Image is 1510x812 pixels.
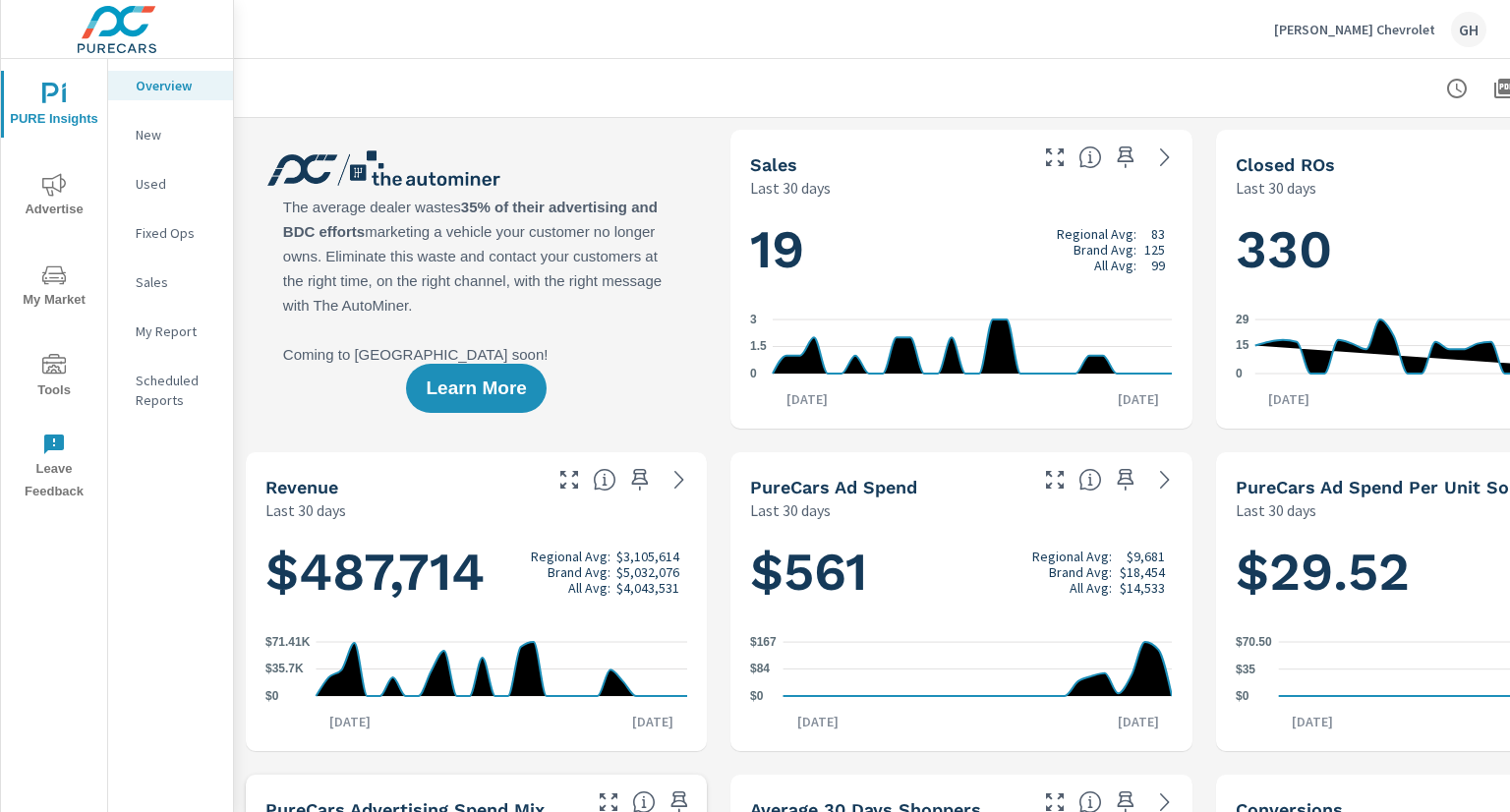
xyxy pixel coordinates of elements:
h1: 19 [750,216,1172,283]
p: All Avg: [1070,580,1112,596]
p: Last 30 days [750,498,831,522]
p: Regional Avg: [1057,226,1136,242]
div: Scheduled Reports [108,366,233,415]
p: [DATE] [316,712,384,731]
h5: Revenue [265,477,338,497]
p: $3,105,614 [616,549,679,564]
p: 125 [1144,242,1165,258]
text: $70.50 [1236,635,1272,649]
text: $0 [750,689,764,703]
text: 0 [750,367,757,380]
p: Regional Avg: [1032,549,1112,564]
span: Learn More [426,379,526,397]
div: GH [1451,12,1486,47]
p: Brand Avg: [1074,242,1136,258]
p: [DATE] [1278,712,1347,731]
div: Fixed Ops [108,218,233,248]
span: Advertise [7,173,101,221]
p: My Report [136,321,217,341]
p: Fixed Ops [136,223,217,243]
span: Save this to your personalized report [624,464,656,495]
p: $18,454 [1120,564,1165,580]
p: [PERSON_NAME] Chevrolet [1274,21,1435,38]
p: Last 30 days [265,498,346,522]
p: [DATE] [1104,712,1173,731]
a: See more details in report [1149,464,1181,495]
h5: Closed ROs [1236,154,1335,175]
div: nav menu [1,59,107,511]
p: [DATE] [618,712,687,731]
text: $167 [750,635,777,649]
p: Regional Avg: [531,549,610,564]
span: Total sales revenue over the selected date range. [Source: This data is sourced from the dealer’s... [593,468,616,492]
p: $14,533 [1120,580,1165,596]
div: My Report [108,317,233,346]
text: 15 [1236,339,1249,353]
span: Save this to your personalized report [1110,142,1141,173]
p: Brand Avg: [1049,564,1112,580]
p: $4,043,531 [616,580,679,596]
span: My Market [7,263,101,312]
p: [DATE] [1254,389,1323,409]
text: $84 [750,662,770,675]
p: 83 [1151,226,1165,242]
h1: $487,714 [265,539,687,606]
a: See more details in report [664,464,695,495]
a: See more details in report [1149,142,1181,173]
h5: PureCars Ad Spend [750,477,917,497]
p: [DATE] [773,389,842,409]
div: Used [108,169,233,199]
span: Leave Feedback [7,433,101,503]
p: [DATE] [1104,389,1173,409]
span: Tools [7,354,101,402]
p: Used [136,174,217,194]
div: Sales [108,267,233,297]
text: 3 [750,313,757,326]
p: $5,032,076 [616,564,679,580]
div: New [108,120,233,149]
text: 1.5 [750,340,767,354]
text: $0 [265,689,279,703]
button: Make Fullscreen [1039,464,1071,495]
text: $35 [1236,663,1255,676]
p: [DATE] [784,712,852,731]
p: $9,681 [1127,549,1165,564]
p: All Avg: [1094,258,1136,273]
h1: $561 [750,539,1172,606]
p: Scheduled Reports [136,371,217,410]
div: Overview [108,71,233,100]
text: 0 [1236,367,1243,380]
h5: Sales [750,154,797,175]
p: 99 [1151,258,1165,273]
span: Total cost of media for all PureCars channels for the selected dealership group over the selected... [1078,468,1102,492]
span: Number of vehicles sold by the dealership over the selected date range. [Source: This data is sou... [1078,145,1102,169]
span: Save this to your personalized report [1110,464,1141,495]
p: Last 30 days [750,176,831,200]
text: $35.7K [265,663,304,676]
text: $71.41K [265,635,311,649]
p: Brand Avg: [548,564,610,580]
button: Learn More [406,364,546,413]
p: Sales [136,272,217,292]
p: Last 30 days [1236,176,1316,200]
text: $0 [1236,689,1249,703]
p: All Avg: [568,580,610,596]
button: Make Fullscreen [553,464,585,495]
p: New [136,125,217,145]
span: PURE Insights [7,83,101,131]
p: Last 30 days [1236,498,1316,522]
text: 29 [1236,313,1249,326]
p: Overview [136,76,217,95]
button: Make Fullscreen [1039,142,1071,173]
